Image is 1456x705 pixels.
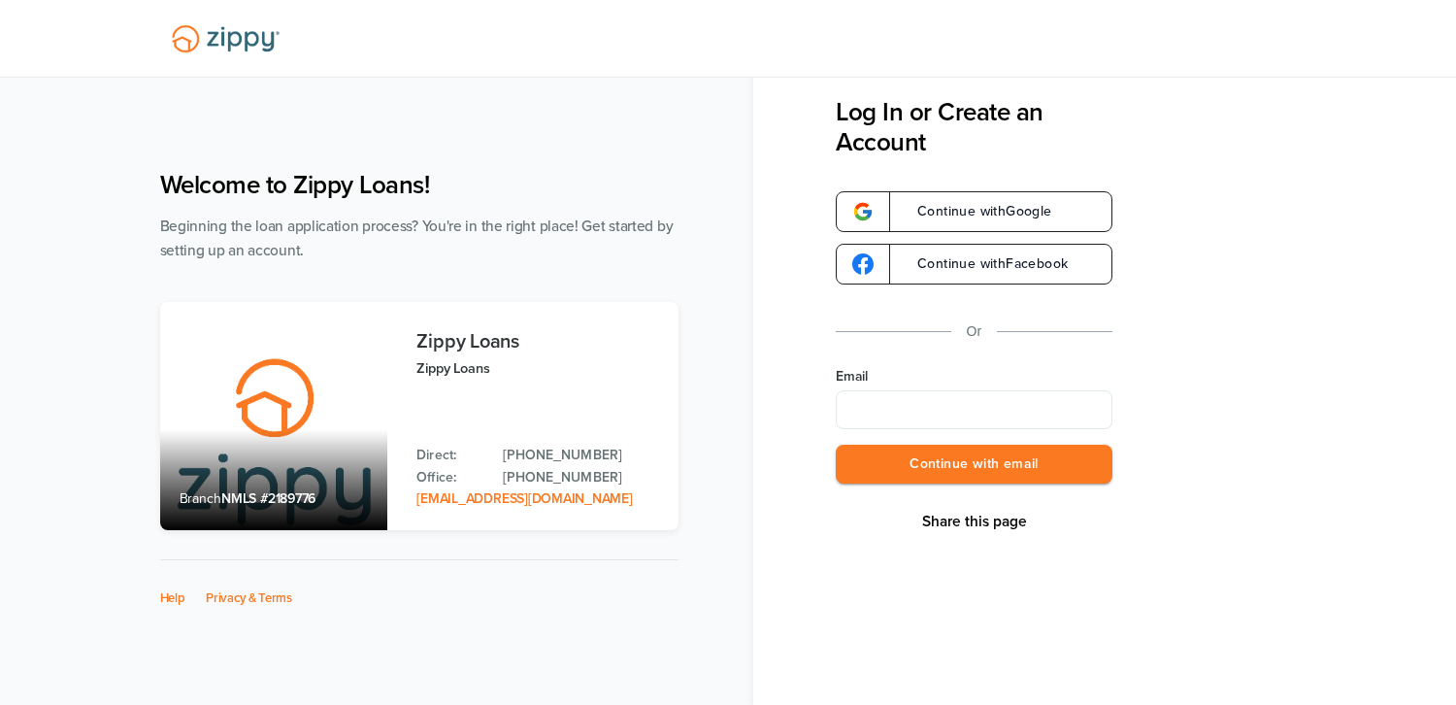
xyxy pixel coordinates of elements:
[416,467,483,488] p: Office:
[916,512,1033,531] button: Share This Page
[898,257,1068,271] span: Continue with Facebook
[836,97,1112,157] h3: Log In or Create an Account
[206,590,292,606] a: Privacy & Terms
[836,367,1112,386] label: Email
[160,170,678,200] h1: Welcome to Zippy Loans!
[836,191,1112,232] a: google-logoContinue withGoogle
[503,467,658,488] a: Office Phone: 512-975-2947
[416,445,483,466] p: Direct:
[852,201,874,222] img: google-logo
[416,331,658,352] h3: Zippy Loans
[416,357,658,380] p: Zippy Loans
[852,253,874,275] img: google-logo
[160,590,185,606] a: Help
[160,218,674,259] span: Beginning the loan application process? You're in the right place! Get started by setting up an a...
[503,445,658,466] a: Direct Phone: 512-975-2947
[836,244,1112,285] a: google-logoContinue withFacebook
[221,490,315,507] span: NMLS #2189776
[416,490,632,507] a: Email Address: zippyguide@zippymh.com
[836,445,1112,485] button: Continue with email
[898,205,1052,218] span: Continue with Google
[836,390,1112,429] input: Email Address
[160,17,291,61] img: Lender Logo
[180,490,222,507] span: Branch
[967,319,982,344] p: Or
